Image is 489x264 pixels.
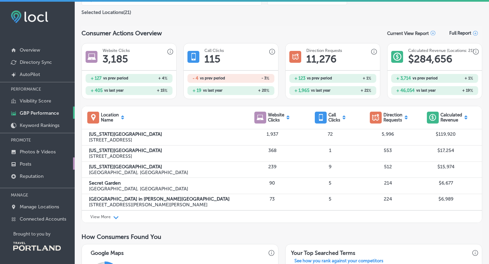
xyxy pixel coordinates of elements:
[200,76,225,80] span: vs prev period
[368,88,371,93] span: %
[396,88,415,93] h2: + 46,054
[243,196,301,202] p: 73
[130,76,167,81] h2: + 4
[311,89,330,92] span: vs last year
[408,48,474,53] h3: Calculated Revenue (Locations: 21)
[89,186,243,192] p: [GEOGRAPHIC_DATA], [GEOGRAPHIC_DATA]
[334,76,371,81] h2: + 1
[268,112,284,122] p: Website Clicks
[129,88,167,93] h2: + 15
[91,76,102,81] h2: + 127
[91,88,103,93] h2: + 405
[89,153,243,159] p: [STREET_ADDRESS]
[11,11,48,23] img: fda3e92497d09a02dc62c9cd864e3231.png
[193,88,201,93] h2: + 19
[470,88,473,93] span: %
[359,180,417,186] p: 214
[387,31,429,36] p: Current View Report
[103,48,130,53] h3: Website Clicks
[20,161,31,167] p: Posts
[20,122,59,128] p: Keyword Rankings
[13,242,61,251] img: Travel Portland
[307,76,332,80] span: vs prev period
[20,110,59,116] p: GBP Performance
[368,76,371,81] span: %
[243,164,301,170] p: 239
[328,112,340,122] p: Call Clicks
[417,131,475,137] p: $119,920
[306,53,337,65] h1: 11,276
[20,149,56,155] p: Photos & Videos
[383,112,402,122] p: Direction Requests
[89,137,243,143] p: [STREET_ADDRESS]
[417,164,475,170] p: $15,974
[266,76,269,81] span: %
[408,53,452,65] h1: $ 284,656
[439,76,473,81] h2: + 1
[81,233,161,241] span: How Consumers Found You
[89,164,243,170] label: [US_STATE][GEOGRAPHIC_DATA]
[417,148,475,153] p: $17,254
[301,180,359,186] p: 5
[243,180,301,186] p: 90
[286,244,361,258] h3: Your Top Searched Terms
[20,204,59,210] p: Manage Locations
[203,89,222,92] span: vs last year
[359,164,417,170] p: 512
[306,48,342,53] h3: Direction Requests
[20,173,43,179] p: Reputation
[359,131,417,137] p: 5,996
[204,53,220,65] h1: 115
[301,164,359,170] p: 9
[231,88,269,93] h2: + 20
[204,48,224,53] h3: Call Clicks
[449,31,471,36] span: Full Report
[243,131,301,137] p: 1,937
[20,72,40,77] p: AutoPilot
[243,148,301,153] p: 368
[301,148,359,153] p: 1
[437,88,473,93] h2: + 19
[89,148,243,153] label: [US_STATE][GEOGRAPHIC_DATA]
[81,7,131,15] p: Selected Locations ( 21 )
[89,196,243,202] label: [GEOGRAPHIC_DATA] in [PERSON_NAME][GEOGRAPHIC_DATA]
[13,231,75,237] p: Brought to you by
[90,214,111,219] p: View More
[417,180,475,186] p: $6,677
[164,76,167,81] span: %
[193,76,198,81] h2: - 4
[231,76,269,81] h2: - 3
[81,30,162,37] span: Consumer Actions Overview
[20,216,66,222] p: Connected Accounts
[89,202,243,208] p: [STREET_ADDRESS][PERSON_NAME][PERSON_NAME]
[85,244,129,258] h3: Google Maps
[89,170,243,175] p: [GEOGRAPHIC_DATA], [GEOGRAPHIC_DATA]
[164,88,167,93] span: %
[294,76,305,81] h2: + 123
[104,89,124,92] span: vs last year
[359,148,417,153] p: 553
[301,196,359,202] p: 5
[417,196,475,202] p: $6,989
[89,131,243,137] label: [US_STATE][GEOGRAPHIC_DATA]
[301,131,359,137] p: 72
[103,53,128,65] h1: 3,185
[470,76,473,81] span: %
[20,59,52,65] p: Directory Sync
[20,47,40,53] p: Overview
[101,112,119,122] p: Location Name
[413,76,438,80] span: vs prev period
[103,76,128,80] span: vs prev period
[20,98,51,104] p: Visibility Score
[266,88,269,93] span: %
[294,88,309,93] h2: + 1,965
[396,76,411,81] h2: + 3,714
[89,180,243,186] label: Secret Garden
[416,89,436,92] span: vs last year
[333,88,371,93] h2: + 21
[440,112,462,122] p: Calculated Revenue
[359,196,417,202] p: 224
